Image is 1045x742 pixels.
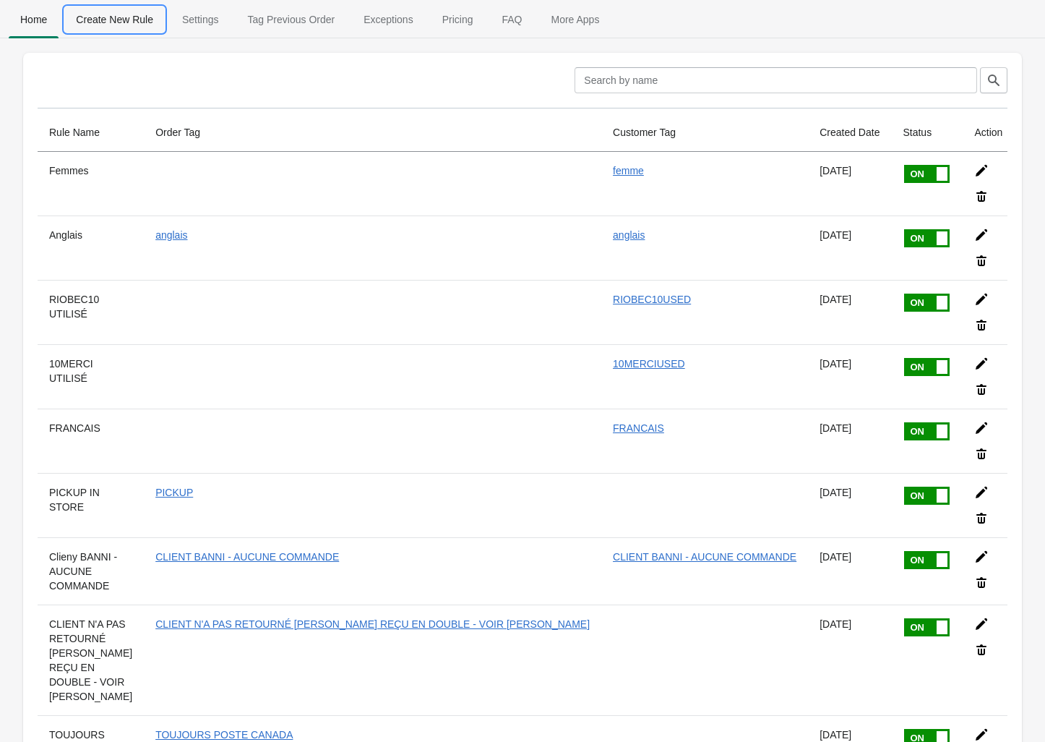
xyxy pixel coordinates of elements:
[490,7,533,33] span: FAQ
[61,1,168,38] button: Create_New_Rule
[808,605,891,715] td: [DATE]
[155,729,293,741] a: TOUJOURS POSTE CANADA
[168,1,233,38] button: Settings
[38,152,144,216] th: Femmes
[236,7,347,33] span: Tag Previous Order
[613,422,664,434] a: FRANCAIS
[171,7,231,33] span: Settings
[539,7,611,33] span: More Apps
[808,152,891,216] td: [DATE]
[601,114,808,152] th: Customer Tag
[155,551,339,563] a: CLIENT BANNI - AUCUNE COMMANDE
[38,344,144,409] th: 10MERCI UTILISÉ
[155,487,193,498] a: PICKUP
[38,114,144,152] th: Rule Name
[808,409,891,473] td: [DATE]
[808,344,891,409] td: [DATE]
[613,294,691,305] a: RIOBEC10USED
[352,7,424,33] span: Exceptions
[613,165,644,176] a: femme
[144,114,601,152] th: Order Tag
[963,114,1014,152] th: Action
[38,605,144,715] th: CLIENT N'A PAS RETOURNÉ [PERSON_NAME] REÇU EN DOUBLE - VOIR [PERSON_NAME]
[808,473,891,537] td: [DATE]
[431,7,485,33] span: Pricing
[575,67,977,93] input: Search by name
[613,229,645,241] a: anglais
[155,229,187,241] a: anglais
[38,409,144,473] th: FRANCAIS
[38,537,144,605] th: Clieny BANNI - AUCUNE COMMANDE
[808,280,891,344] td: [DATE]
[613,551,796,563] a: CLIENT BANNI - AUCUNE COMMANDE
[155,618,590,630] a: CLIENT N'A PAS RETOURNÉ [PERSON_NAME] REÇU EN DOUBLE - VOIR [PERSON_NAME]
[64,7,165,33] span: Create New Rule
[38,280,144,344] th: RIOBEC10 UTILISÉ
[808,114,891,152] th: Created Date
[808,537,891,605] td: [DATE]
[38,216,144,280] th: Anglais
[808,216,891,280] td: [DATE]
[613,358,685,370] a: 10MERCIUSED
[38,473,144,537] th: PICKUP IN STORE
[891,114,963,152] th: Status
[6,1,61,38] button: Home
[9,7,59,33] span: Home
